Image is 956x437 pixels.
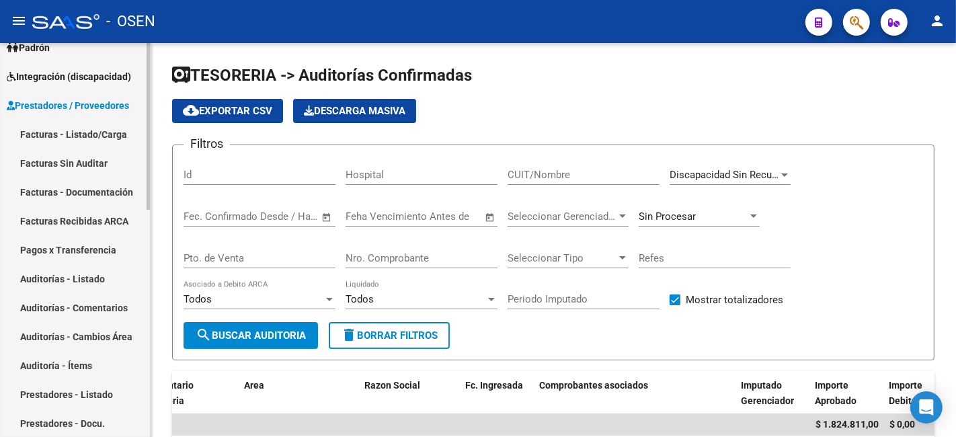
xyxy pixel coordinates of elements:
[686,292,783,308] span: Mostrar totalizadores
[341,329,438,342] span: Borrar Filtros
[889,380,928,406] span: Importe Debitado
[239,371,340,415] datatable-header-cell: Area
[329,322,450,349] button: Borrar Filtros
[735,371,809,415] datatable-header-cell: Imputado Gerenciador
[250,210,315,223] input: Fecha fin
[138,371,239,415] datatable-header-cell: Comentario Tesoreria
[815,380,857,406] span: Importe Aprobado
[184,293,212,305] span: Todos
[196,329,306,342] span: Buscar Auditoria
[106,7,155,36] span: - OSEN
[196,327,212,343] mat-icon: search
[341,327,357,343] mat-icon: delete
[508,252,616,264] span: Seleccionar Tipo
[184,322,318,349] button: Buscar Auditoria
[172,99,283,123] button: Exportar CSV
[143,380,194,406] span: Comentario Tesoreria
[346,293,374,305] span: Todos
[809,371,883,415] datatable-header-cell: Importe Aprobado
[364,380,420,391] span: Razon Social
[304,105,405,117] span: Descarga Masiva
[465,380,523,391] span: Fc. Ingresada
[460,371,534,415] datatable-header-cell: Fc. Ingresada
[183,105,272,117] span: Exportar CSV
[741,380,794,406] span: Imputado Gerenciador
[244,380,264,391] span: Area
[7,69,131,84] span: Integración (discapacidad)
[293,99,416,123] app-download-masive: Descarga masiva de comprobantes (adjuntos)
[319,210,335,225] button: Open calendar
[534,371,735,415] datatable-header-cell: Comprobantes asociados
[172,66,472,85] span: TESORERIA -> Auditorías Confirmadas
[483,210,498,225] button: Open calendar
[7,98,129,113] span: Prestadores / Proveedores
[184,210,238,223] input: Fecha inicio
[7,40,50,55] span: Padrón
[539,380,648,391] span: Comprobantes asociados
[889,419,915,430] span: $ 0,00
[508,210,616,223] span: Seleccionar Gerenciador
[359,371,460,415] datatable-header-cell: Razon Social
[815,419,879,430] span: $ 1.824.811,00
[184,134,230,153] h3: Filtros
[910,391,943,424] div: Open Intercom Messenger
[670,169,792,181] span: Discapacidad Sin Recupero
[11,13,27,29] mat-icon: menu
[293,99,416,123] button: Descarga Masiva
[929,13,945,29] mat-icon: person
[183,102,199,118] mat-icon: cloud_download
[639,210,696,223] span: Sin Procesar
